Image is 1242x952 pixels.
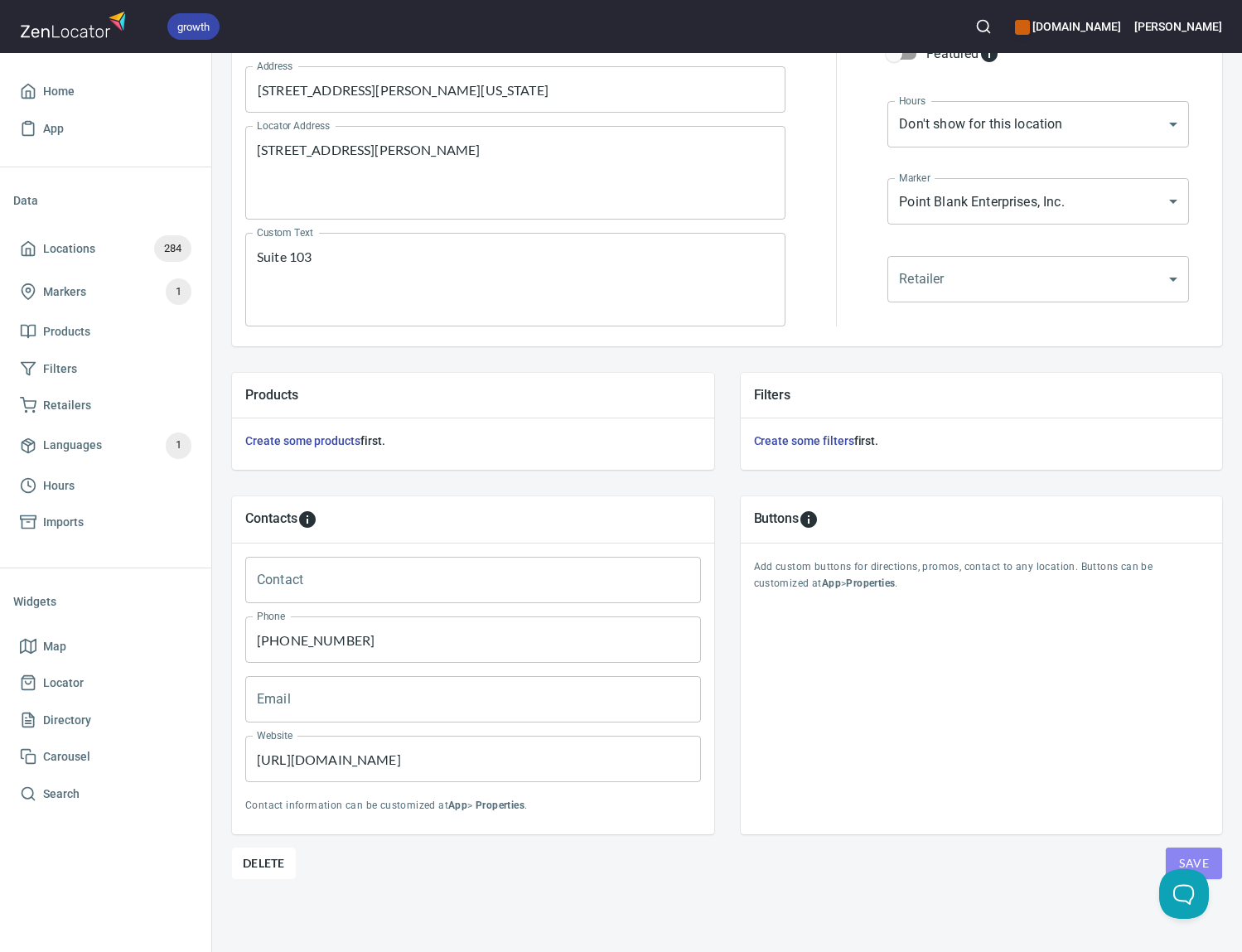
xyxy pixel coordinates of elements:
a: Map [13,628,198,665]
div: Featured [926,44,998,64]
img: zenlocator [20,7,131,42]
a: Search [13,776,198,813]
span: Locator [43,673,84,693]
h6: first. [754,432,1210,450]
svg: Featured locations are moved to the top of the search results list. [979,44,999,64]
span: Locations [43,239,95,259]
span: Filters [43,359,77,379]
span: Directory [43,710,91,731]
h6: [DOMAIN_NAME] [1015,17,1120,36]
a: App [13,110,198,147]
h6: first. [245,432,701,450]
p: Contact information can be customized at > . [245,798,701,814]
li: Data [13,181,198,220]
b: Properties [846,577,895,589]
button: Delete [232,848,296,879]
h5: Products [245,386,701,404]
a: Directory [13,702,198,739]
a: Hours [13,467,198,505]
a: Retailers [13,387,198,424]
span: Markers [43,282,86,302]
span: Map [43,636,66,657]
li: Widgets [13,582,198,621]
button: color-CE600E [1015,20,1030,35]
b: App [822,577,841,589]
span: Imports [43,512,84,533]
span: Languages [43,435,102,456]
h5: Filters [754,386,1210,404]
span: Search [43,784,80,805]
div: growth [167,13,220,40]
a: Locator [13,664,198,702]
textarea: Suite 103 [257,249,774,312]
span: growth [167,18,220,36]
b: Properties [476,800,524,811]
svg: To add custom contact information for locations, please go to Apps > Properties > Contacts. [297,510,317,529]
span: Delete [243,853,285,873]
a: Products [13,313,198,350]
div: Point Blank Enterprises, Inc. [887,178,1189,225]
a: Locations284 [13,227,198,270]
button: Save [1166,848,1222,879]
a: Home [13,73,198,110]
span: Save [1179,853,1209,874]
a: Markers1 [13,270,198,313]
a: Languages1 [13,424,198,467]
span: 1 [166,283,191,302]
div: Manage your apps [1015,8,1120,45]
h6: [PERSON_NAME] [1134,17,1222,36]
span: 284 [154,239,191,259]
a: Carousel [13,738,198,776]
span: Hours [43,476,75,496]
iframe: Help Scout Beacon - Open [1159,869,1209,919]
a: Filters [13,350,198,388]
span: Products [43,321,90,342]
a: Create some filters [754,434,854,447]
svg: To add custom buttons for locations, please go to Apps > Properties > Buttons. [799,510,819,529]
div: Don't show for this location [887,101,1189,147]
button: [PERSON_NAME] [1134,8,1222,45]
h5: Contacts [245,510,297,529]
span: Carousel [43,747,90,767]
span: Retailers [43,395,91,416]
p: Add custom buttons for directions, promos, contact to any location. Buttons can be customized at > . [754,559,1210,592]
h5: Buttons [754,510,800,529]
div: ​ [887,256,1189,302]
textarea: [STREET_ADDRESS][PERSON_NAME] [257,142,774,205]
b: App [448,800,467,811]
span: Home [43,81,75,102]
a: Create some products [245,434,360,447]
span: 1 [166,436,191,455]
a: Imports [13,504,198,541]
span: App [43,118,64,139]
